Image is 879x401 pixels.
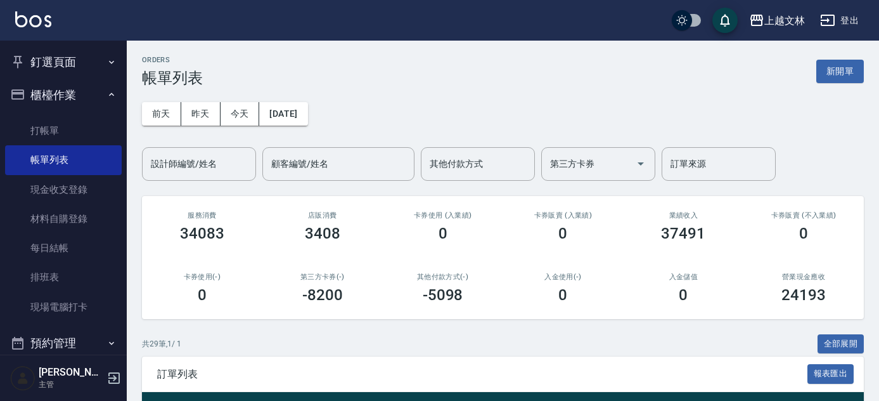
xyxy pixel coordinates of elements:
button: 全部展開 [818,334,864,354]
h3: 37491 [661,225,705,242]
h3: 0 [439,225,447,242]
h2: ORDERS [142,56,203,64]
button: Open [631,154,651,174]
h2: 營業現金應收 [759,273,849,281]
p: 主管 [39,379,103,390]
button: 預約管理 [5,327,122,360]
a: 現場電腦打卡 [5,293,122,322]
h3: 0 [198,286,207,304]
h2: 其他付款方式(-) [398,273,488,281]
button: 上越文林 [744,8,810,34]
span: 訂單列表 [157,368,807,381]
button: 昨天 [181,102,221,126]
h2: 業績收入 [638,211,728,220]
div: 上越文林 [764,13,805,29]
h2: 入金使用(-) [518,273,608,281]
button: 釘選頁面 [5,46,122,79]
img: Logo [15,11,51,27]
a: 報表匯出 [807,367,854,379]
h2: 店販消費 [278,211,368,220]
button: 登出 [815,9,864,32]
h2: 卡券販賣 (不入業績) [759,211,849,220]
button: save [712,8,738,33]
h3: -8200 [302,286,343,304]
h3: 0 [558,286,567,304]
h3: 24193 [781,286,826,304]
h2: 第三方卡券(-) [278,273,368,281]
h3: 帳單列表 [142,69,203,87]
h3: -5098 [423,286,463,304]
button: 前天 [142,102,181,126]
a: 每日結帳 [5,233,122,263]
a: 排班表 [5,263,122,292]
button: 櫃檯作業 [5,79,122,112]
a: 材料自購登錄 [5,204,122,233]
h2: 入金儲值 [638,273,728,281]
h5: [PERSON_NAME] [39,366,103,379]
h3: 0 [799,225,808,242]
button: [DATE] [259,102,307,126]
h2: 卡券使用(-) [157,273,247,281]
a: 帳單列表 [5,145,122,174]
h2: 卡券販賣 (入業績) [518,211,608,220]
img: Person [10,365,35,391]
button: 新開單 [816,60,864,83]
a: 現金收支登錄 [5,175,122,204]
button: 今天 [221,102,260,126]
h3: 0 [558,225,567,242]
a: 打帳單 [5,116,122,145]
p: 共 29 筆, 1 / 1 [142,338,181,350]
h3: 3408 [305,225,340,242]
a: 新開單 [816,65,864,77]
h3: 34083 [180,225,224,242]
h3: 服務消費 [157,211,247,220]
h3: 0 [679,286,688,304]
button: 報表匯出 [807,364,854,384]
h2: 卡券使用 (入業績) [398,211,488,220]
